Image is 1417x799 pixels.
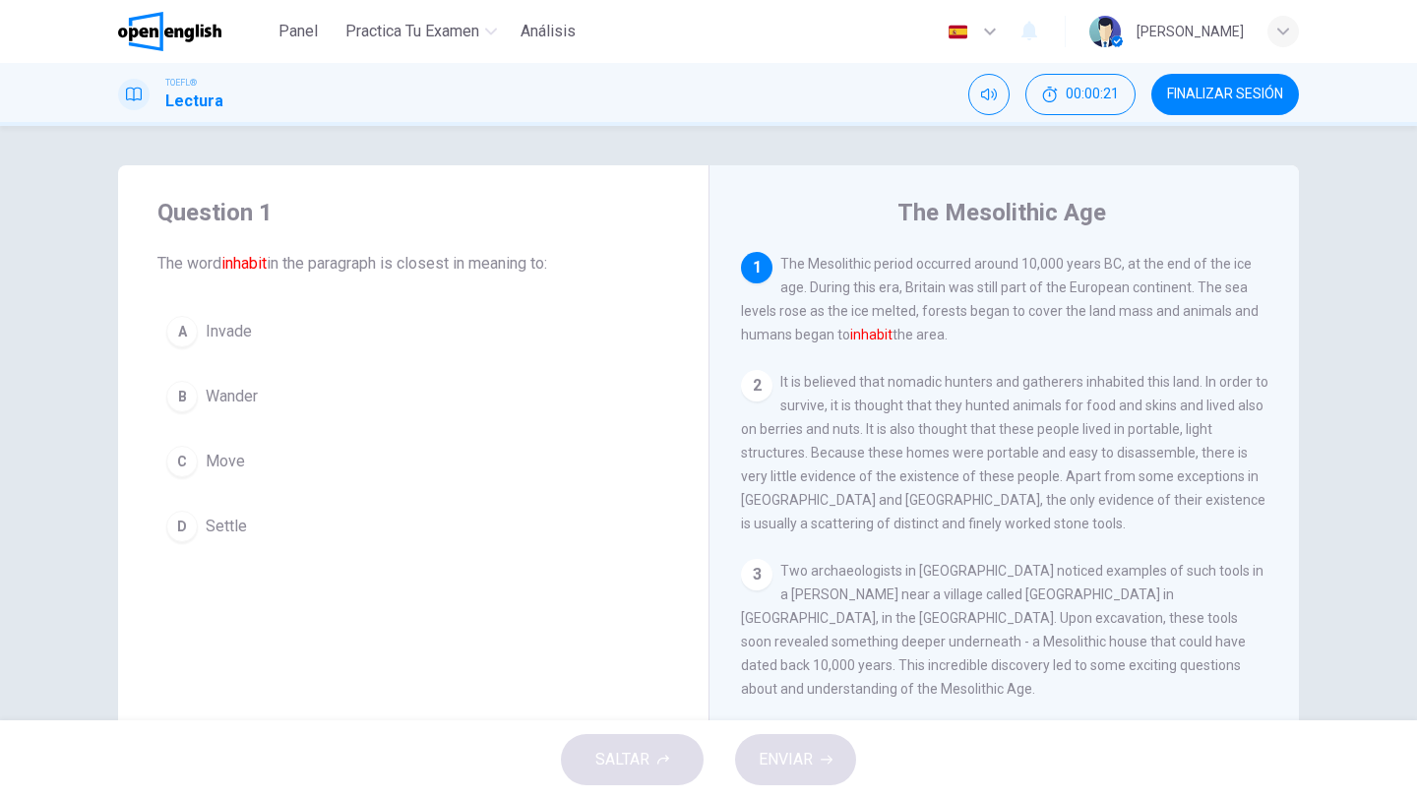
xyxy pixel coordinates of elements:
div: B [166,381,198,412]
div: Silenciar [968,74,1010,115]
span: The word in the paragraph is closest in meaning to: [157,252,669,276]
h4: Question 1 [157,197,669,228]
span: Practica tu examen [345,20,479,43]
button: DSettle [157,502,669,551]
div: D [166,511,198,542]
a: OpenEnglish logo [118,12,267,51]
img: OpenEnglish logo [118,12,221,51]
button: AInvade [157,307,669,356]
div: 1 [741,252,772,283]
img: es [946,25,970,39]
button: Análisis [513,14,584,49]
h4: The Mesolithic Age [897,197,1106,228]
button: BWander [157,372,669,421]
span: Settle [206,515,247,538]
div: 3 [741,559,772,590]
span: It is believed that nomadic hunters and gatherers inhabited this land. In order to survive, it is... [741,374,1268,531]
div: 2 [741,370,772,401]
div: A [166,316,198,347]
font: inhabit [221,254,267,273]
span: Move [206,450,245,473]
span: 00:00:21 [1066,87,1119,102]
span: Análisis [521,20,576,43]
div: C [166,446,198,477]
button: Panel [267,14,330,49]
span: Two archaeologists in [GEOGRAPHIC_DATA] noticed examples of such tools in a [PERSON_NAME] near a ... [741,563,1263,697]
span: FINALIZAR SESIÓN [1167,87,1283,102]
button: 00:00:21 [1025,74,1136,115]
font: inhabit [850,327,893,342]
h1: Lectura [165,90,223,113]
span: Invade [206,320,252,343]
button: FINALIZAR SESIÓN [1151,74,1299,115]
div: [PERSON_NAME] [1137,20,1244,43]
span: The Mesolithic period occurred around 10,000 years BC, at the end of the ice age. During this era... [741,256,1259,342]
button: CMove [157,437,669,486]
span: Wander [206,385,258,408]
span: Panel [278,20,318,43]
span: TOEFL® [165,76,197,90]
button: Practica tu examen [338,14,505,49]
div: Ocultar [1025,74,1136,115]
img: Profile picture [1089,16,1121,47]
